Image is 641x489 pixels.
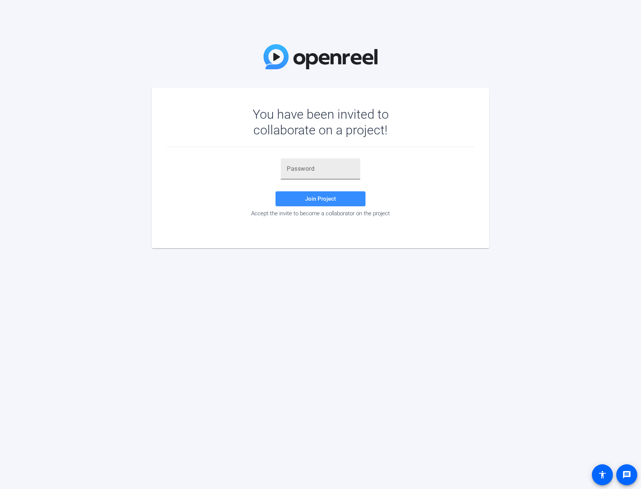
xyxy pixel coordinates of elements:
[622,470,631,479] mat-icon: message
[287,164,354,173] input: Password
[276,191,365,206] button: Join Project
[305,195,336,202] span: Join Project
[598,470,607,479] mat-icon: accessibility
[231,106,410,138] div: You have been invited to collaborate on a project!
[167,210,474,217] div: Accept the invite to become a collaborator on the project
[264,44,377,69] img: OpenReel Logo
